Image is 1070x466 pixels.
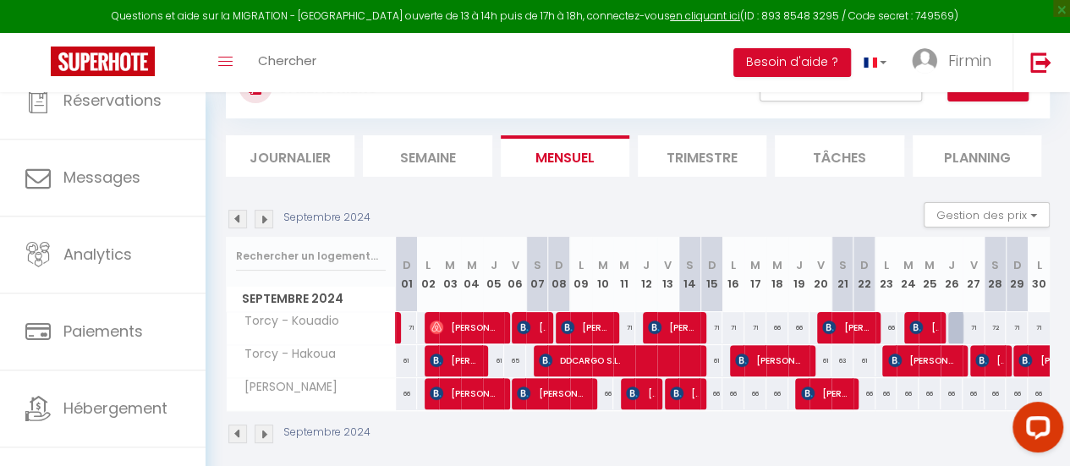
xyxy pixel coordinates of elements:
[975,344,1003,376] span: [PERSON_NAME] Atypo
[909,311,937,343] span: [PERSON_NAME]
[788,312,810,343] div: 66
[534,257,541,273] abbr: S
[809,237,831,312] th: 20
[853,378,875,409] div: 66
[985,378,1007,409] div: 66
[722,378,744,409] div: 66
[439,237,461,312] th: 03
[766,237,788,312] th: 18
[635,237,657,312] th: 12
[63,167,140,188] span: Messages
[875,312,897,343] div: 66
[236,241,386,271] input: Rechercher un logement...
[686,257,694,273] abbr: S
[875,378,897,409] div: 66
[822,311,871,343] span: [PERSON_NAME]
[512,257,519,273] abbr: V
[579,257,584,273] abbr: L
[913,135,1041,177] li: Planning
[722,237,744,312] th: 16
[501,135,629,177] li: Mensuel
[875,237,897,312] th: 23
[226,135,354,177] li: Journalier
[51,47,155,76] img: Super Booking
[722,312,744,343] div: 71
[63,397,167,419] span: Hébergement
[831,345,853,376] div: 63
[425,257,431,273] abbr: L
[788,237,810,312] th: 19
[963,312,985,343] div: 71
[766,312,788,343] div: 66
[969,257,977,273] abbr: V
[919,237,941,312] th: 25
[229,378,342,397] span: [PERSON_NAME]
[626,377,654,409] span: [PERSON_NAME]
[744,312,766,343] div: 71
[801,377,850,409] span: [PERSON_NAME]
[613,237,635,312] th: 11
[991,257,999,273] abbr: S
[948,257,955,273] abbr: J
[430,311,500,343] span: [PERSON_NAME]
[700,345,722,376] div: 61
[467,257,477,273] abbr: M
[245,33,329,92] a: Chercher
[888,344,958,376] span: [PERSON_NAME]
[679,237,701,312] th: 14
[483,345,505,376] div: 61
[853,237,875,312] th: 22
[483,237,505,312] th: 05
[396,345,418,376] div: 61
[839,257,847,273] abbr: S
[941,378,963,409] div: 66
[963,378,985,409] div: 66
[592,237,614,312] th: 10
[63,244,132,265] span: Analytics
[638,135,766,177] li: Trimestre
[258,52,316,69] span: Chercher
[402,257,410,273] abbr: D
[985,312,1007,343] div: 72
[396,237,418,312] th: 01
[555,257,563,273] abbr: D
[903,257,913,273] abbr: M
[925,257,935,273] abbr: M
[504,345,526,376] div: 65
[648,311,697,343] span: [PERSON_NAME]
[897,237,919,312] th: 24
[919,378,941,409] div: 66
[795,257,802,273] abbr: J
[1006,237,1028,312] th: 29
[283,210,370,226] p: Septembre 2024
[664,257,672,273] abbr: V
[1028,378,1050,409] div: 66
[766,378,788,409] div: 66
[744,237,766,312] th: 17
[941,237,963,312] th: 26
[817,257,825,273] abbr: V
[592,378,614,409] div: 66
[897,378,919,409] div: 66
[517,311,545,343] span: [PERSON_NAME]
[1012,257,1021,273] abbr: D
[775,135,903,177] li: Tâches
[700,237,722,312] th: 15
[229,312,343,331] span: Torcy - Kouadio
[860,257,869,273] abbr: D
[548,237,570,312] th: 08
[657,237,679,312] th: 13
[884,257,889,273] abbr: L
[733,48,851,77] button: Besoin d'aide ?
[619,257,629,273] abbr: M
[700,312,722,343] div: 71
[504,237,526,312] th: 06
[809,345,831,376] div: 61
[283,425,370,441] p: Septembre 2024
[707,257,716,273] abbr: D
[517,377,587,409] span: [PERSON_NAME]
[948,50,991,71] span: Firmin
[750,257,760,273] abbr: M
[735,344,805,376] span: [PERSON_NAME]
